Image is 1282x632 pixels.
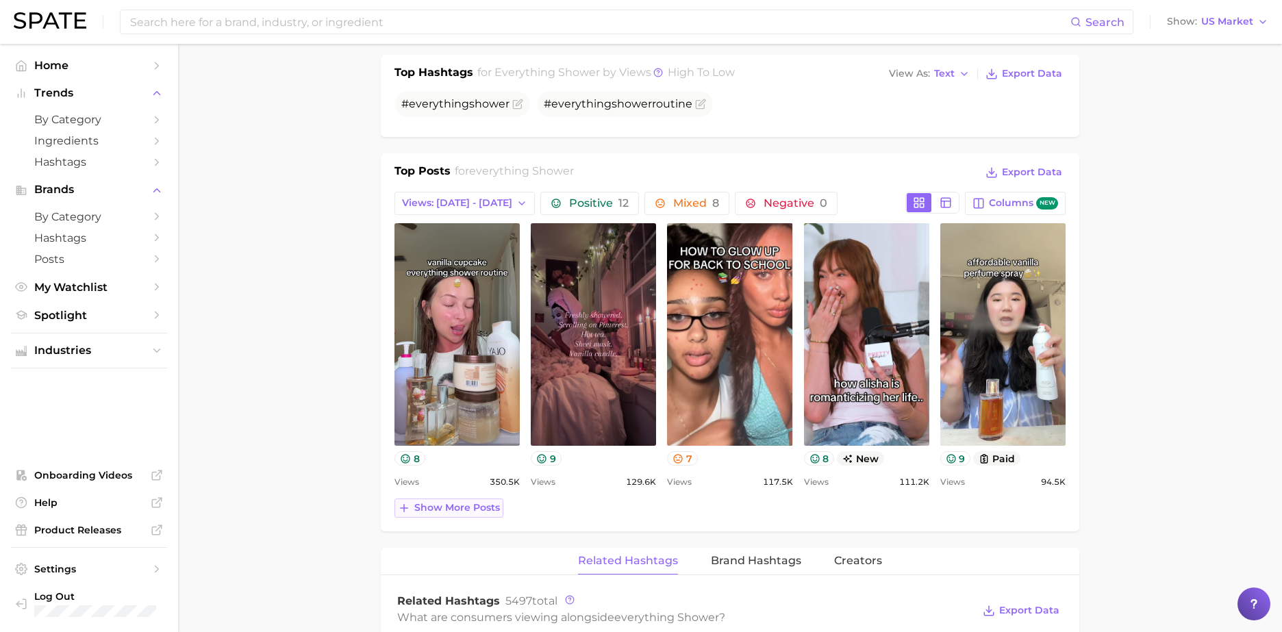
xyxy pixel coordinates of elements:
[711,555,801,567] span: Brand Hashtags
[578,555,678,567] span: Related Hashtags
[544,97,692,110] span: # routine
[531,474,555,490] span: Views
[934,70,955,77] span: Text
[1164,13,1272,31] button: ShowUS Market
[1036,197,1058,210] span: new
[455,163,574,184] h2: for
[667,451,698,466] button: 7
[397,608,972,627] div: What are consumers viewing alongside ?
[34,590,169,603] span: Log Out
[394,163,451,184] h1: Top Posts
[1085,16,1124,29] span: Search
[34,87,144,99] span: Trends
[11,109,167,130] a: by Category
[34,524,144,536] span: Product Releases
[763,474,793,490] span: 117.5k
[394,474,419,490] span: Views
[804,474,829,490] span: Views
[614,611,719,624] span: everything shower
[34,496,144,509] span: Help
[673,198,719,209] span: Mixed
[34,210,144,223] span: by Category
[11,492,167,513] a: Help
[973,451,1020,466] button: paid
[34,281,144,294] span: My Watchlist
[1002,68,1062,79] span: Export Data
[11,586,167,621] a: Log out. Currently logged in with e-mail dana.belanger@digitas.com.
[401,97,510,110] span: #
[11,465,167,485] a: Onboarding Videos
[695,99,706,110] button: Flag as miscategorized or irrelevant
[11,83,167,103] button: Trends
[940,451,971,466] button: 9
[982,64,1066,84] button: Export Data
[899,474,929,490] span: 111.2k
[34,113,144,126] span: by Category
[129,10,1070,34] input: Search here for a brand, industry, or ingredient
[940,474,965,490] span: Views
[885,65,973,83] button: View AsText
[14,12,86,29] img: SPATE
[34,134,144,147] span: Ingredients
[11,520,167,540] a: Product Releases
[569,198,629,209] span: Positive
[505,594,557,607] span: total
[612,97,652,110] span: shower
[34,155,144,168] span: Hashtags
[34,231,144,244] span: Hashtags
[11,249,167,270] a: Posts
[820,197,827,210] span: 0
[34,344,144,357] span: Industries
[837,451,884,466] span: new
[11,130,167,151] a: Ingredients
[989,197,1058,210] span: Columns
[394,192,535,215] button: Views: [DATE] - [DATE]
[999,605,1059,616] span: Export Data
[11,179,167,200] button: Brands
[394,64,473,84] h1: Top Hashtags
[551,97,612,110] span: everything
[402,197,512,209] span: Views: [DATE] - [DATE]
[469,97,510,110] span: shower
[1167,18,1197,25] span: Show
[889,70,930,77] span: View As
[1041,474,1066,490] span: 94.5k
[11,55,167,76] a: Home
[804,451,835,466] button: 8
[668,66,735,79] span: high to low
[394,498,503,518] button: Show more posts
[982,163,1066,182] button: Export Data
[494,66,600,79] span: everything shower
[409,97,469,110] span: everything
[414,502,500,514] span: Show more posts
[34,563,144,575] span: Settings
[1002,166,1062,178] span: Export Data
[512,99,523,110] button: Flag as miscategorized or irrelevant
[965,192,1066,215] button: Columnsnew
[490,474,520,490] span: 350.5k
[667,474,692,490] span: Views
[34,469,144,481] span: Onboarding Videos
[712,197,719,210] span: 8
[11,277,167,298] a: My Watchlist
[626,474,656,490] span: 129.6k
[764,198,827,209] span: Negative
[11,305,167,326] a: Spotlight
[34,59,144,72] span: Home
[469,164,574,177] span: everything shower
[34,184,144,196] span: Brands
[34,309,144,322] span: Spotlight
[11,151,167,173] a: Hashtags
[531,451,562,466] button: 9
[11,559,167,579] a: Settings
[397,594,500,607] span: Related Hashtags
[11,227,167,249] a: Hashtags
[11,206,167,227] a: by Category
[1201,18,1253,25] span: US Market
[505,594,532,607] span: 5497
[834,555,882,567] span: Creators
[34,253,144,266] span: Posts
[979,601,1063,620] button: Export Data
[394,451,425,466] button: 8
[477,64,735,84] h2: for by Views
